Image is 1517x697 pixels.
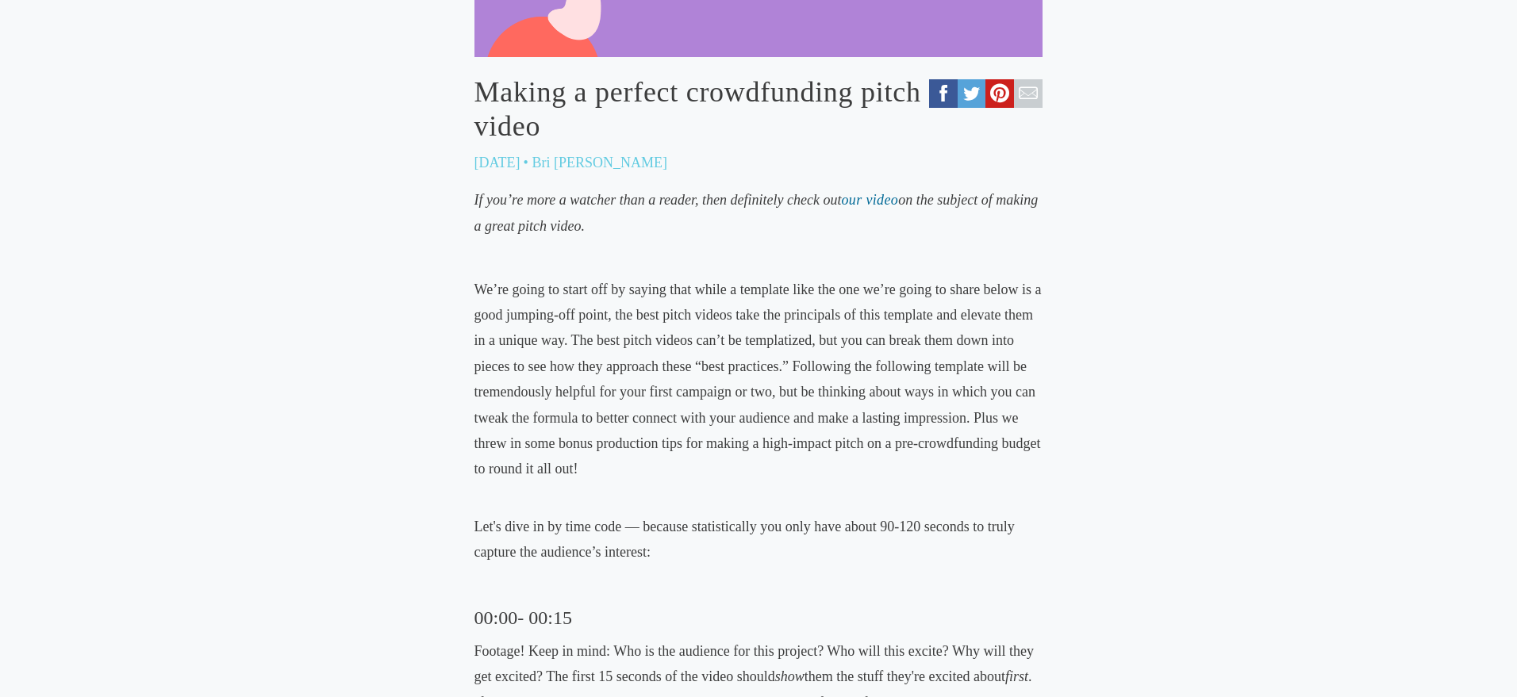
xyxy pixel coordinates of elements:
em: If you’re more a watcher than a reader, then definitely check out on the subject of making a grea... [474,192,1039,233]
a: Making a perfect crowdfunding pitch video [474,75,1043,144]
a: our video [841,192,898,208]
p: Let's dive in by time code — because statistically you only have about 90-120 seconds to truly ca... [474,514,1043,565]
em: first [1005,668,1028,684]
p: • Bri [PERSON_NAME] [524,150,667,175]
h3: 00:00- 00:15 [474,605,1043,630]
em: show [775,668,805,684]
p: [DATE] [474,150,520,175]
p: We’re going to start off by saying that while a template like the one we’re going to share below ... [474,277,1043,508]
